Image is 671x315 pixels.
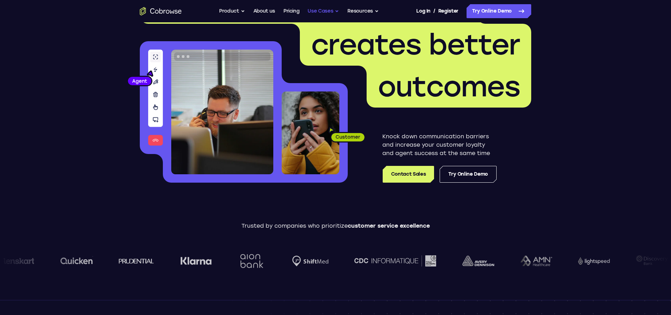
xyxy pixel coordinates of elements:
[378,70,520,103] span: outcomes
[354,255,436,266] img: CDC Informatique
[308,4,339,18] button: Use Cases
[238,247,266,275] img: Aion Bank
[467,4,531,18] a: Try Online Demo
[520,256,552,266] img: AMN Healthcare
[282,91,339,174] img: A customer holding their phone
[219,4,245,18] button: Product
[140,7,182,15] a: Go to the home page
[348,222,430,229] span: customer service excellence
[283,4,300,18] a: Pricing
[382,132,497,157] p: Knock down communication barriers and increase your customer loyalty and agent success at the sam...
[292,256,329,266] img: Shiftmed
[180,257,212,265] img: Klarna
[383,166,434,183] a: Contact Sales
[347,4,379,18] button: Resources
[253,4,275,18] a: About us
[119,258,154,264] img: prudential
[171,50,273,174] img: A customer support agent talking on the phone
[416,4,430,18] a: Log In
[462,256,494,266] img: avery-dennison
[433,7,435,15] span: /
[440,166,497,183] a: Try Online Demo
[438,4,459,18] a: Register
[311,28,520,61] span: creates better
